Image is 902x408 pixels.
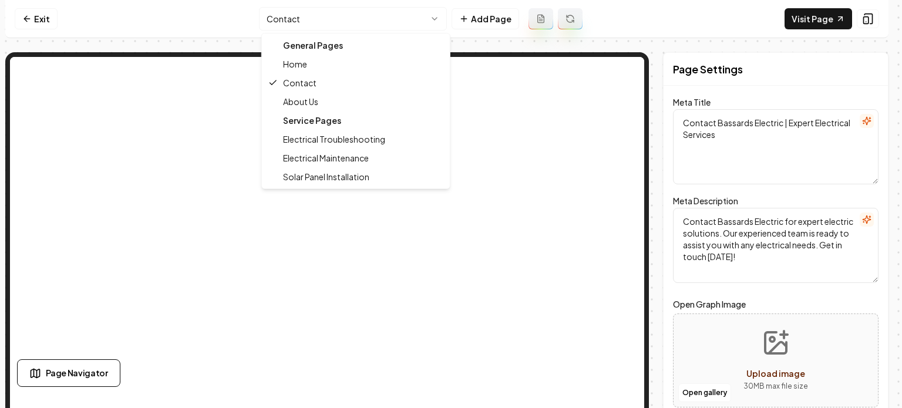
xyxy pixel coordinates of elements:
span: Contact [283,77,317,89]
div: Service Pages [264,111,447,130]
span: Electrical Troubleshooting [283,133,385,145]
span: Electrical Maintenance [283,152,369,164]
span: Solar Panel Installation [283,171,369,183]
span: Home [283,58,307,70]
div: General Pages [264,36,447,55]
span: About Us [283,96,318,107]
